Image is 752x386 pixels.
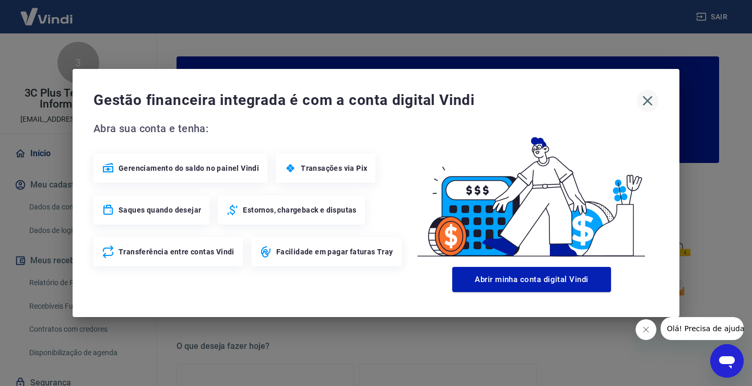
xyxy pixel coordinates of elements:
span: Facilidade em pagar faturas Tray [276,247,393,257]
span: Gestão financeira integrada é com a conta digital Vindi [93,90,637,111]
span: Transferência entre contas Vindi [119,247,234,257]
iframe: Fechar mensagem [636,319,656,340]
span: Gerenciamento do saldo no painel Vindi [119,163,259,173]
span: Estornos, chargeback e disputas [243,205,356,215]
img: Good Billing [405,120,659,263]
button: Abrir minha conta digital Vindi [452,267,611,292]
iframe: Botão para abrir a janela de mensagens [710,344,744,378]
span: Transações via Pix [301,163,367,173]
span: Olá! Precisa de ajuda? [6,7,88,16]
iframe: Mensagem da empresa [661,317,744,340]
span: Saques quando desejar [119,205,201,215]
span: Abra sua conta e tenha: [93,120,405,137]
